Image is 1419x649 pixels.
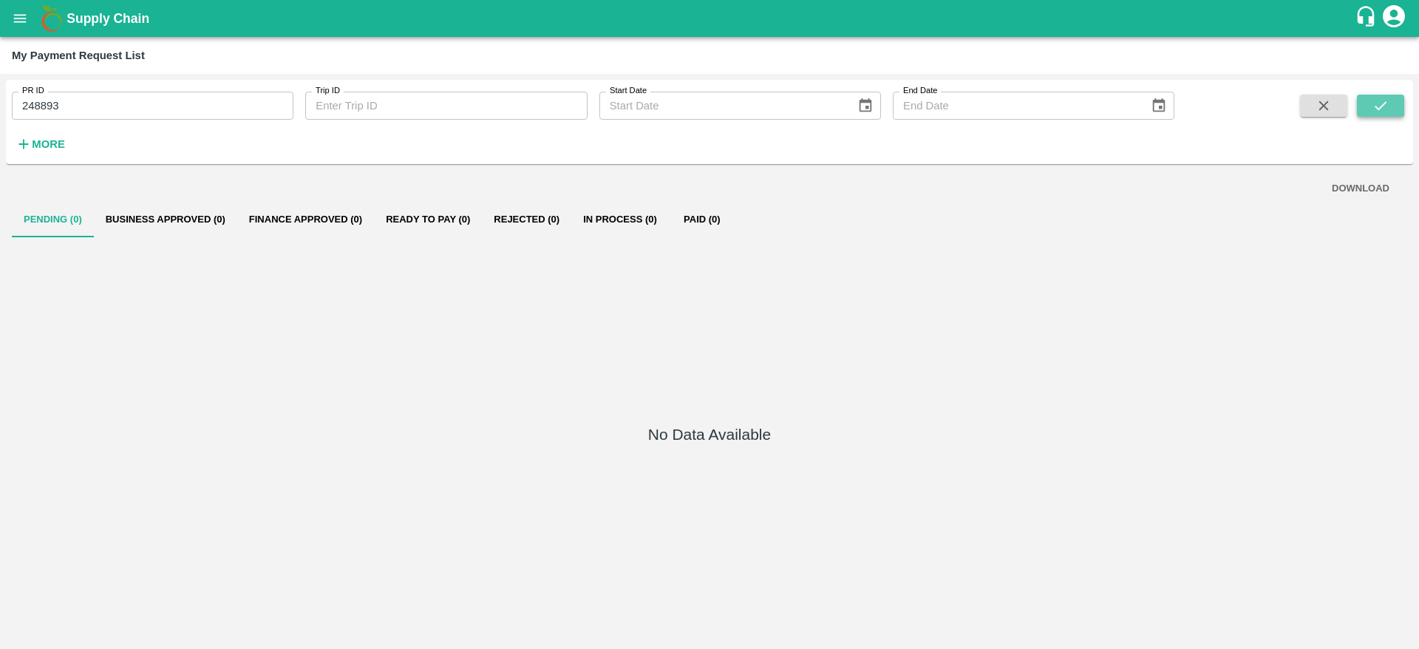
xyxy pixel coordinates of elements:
[1145,92,1173,120] button: Choose date
[610,85,647,97] label: Start Date
[851,92,879,120] button: Choose date
[12,132,69,157] button: More
[1381,3,1407,34] div: account of current user
[94,202,237,237] button: Business Approved (0)
[669,202,735,237] button: Paid (0)
[305,92,587,120] input: Enter Trip ID
[3,1,37,35] button: open drawer
[237,202,374,237] button: Finance Approved (0)
[316,85,340,97] label: Trip ID
[37,4,67,33] img: logo
[374,202,482,237] button: Ready To Pay (0)
[648,424,771,445] h5: No Data Available
[1355,5,1381,32] div: customer-support
[571,202,669,237] button: In Process (0)
[12,92,293,120] input: Enter PR ID
[482,202,571,237] button: Rejected (0)
[12,202,94,237] button: Pending (0)
[32,138,65,150] strong: More
[22,85,44,97] label: PR ID
[893,92,1139,120] input: End Date
[1326,176,1395,202] button: DOWNLOAD
[67,11,149,26] b: Supply Chain
[599,92,845,120] input: Start Date
[67,8,1355,29] a: Supply Chain
[903,85,937,97] label: End Date
[12,46,145,65] div: My Payment Request List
